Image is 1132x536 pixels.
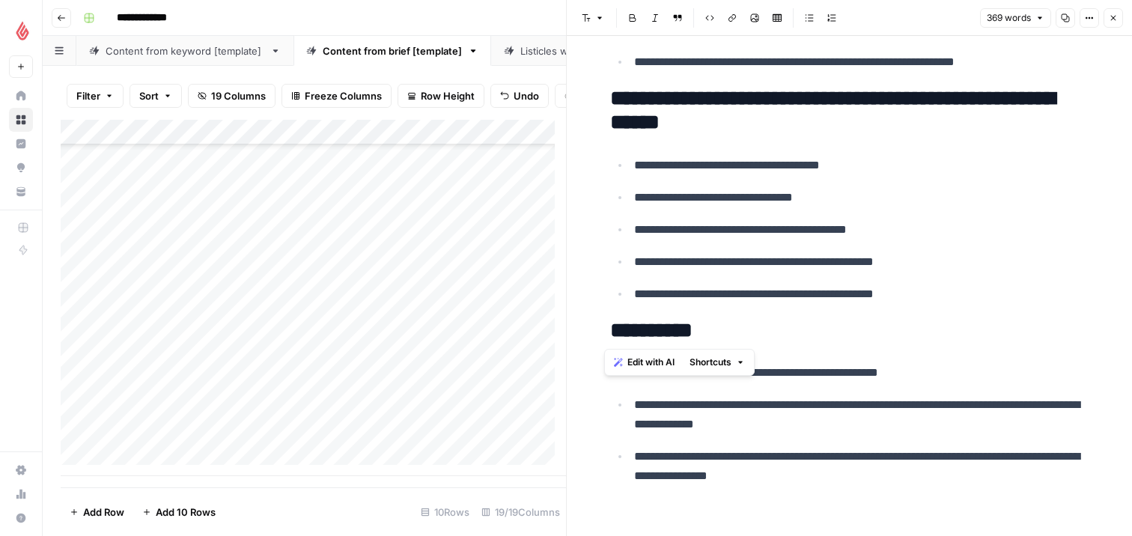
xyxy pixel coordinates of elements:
[130,84,182,108] button: Sort
[133,500,225,524] button: Add 10 Rows
[9,482,33,506] a: Usage
[139,88,159,103] span: Sort
[76,88,100,103] span: Filter
[9,12,33,49] button: Workspace: Lightspeed
[987,11,1031,25] span: 369 words
[9,458,33,482] a: Settings
[421,88,475,103] span: Row Height
[83,505,124,520] span: Add Row
[9,180,33,204] a: Your Data
[980,8,1051,28] button: 369 words
[514,88,539,103] span: Undo
[475,500,566,524] div: 19/19 Columns
[398,84,484,108] button: Row Height
[608,353,681,372] button: Edit with AI
[9,506,33,530] button: Help + Support
[211,88,266,103] span: 19 Columns
[9,108,33,132] a: Browse
[188,84,276,108] button: 19 Columns
[305,88,382,103] span: Freeze Columns
[323,43,462,58] div: Content from brief [template]
[415,500,475,524] div: 10 Rows
[627,356,675,369] span: Edit with AI
[690,356,731,369] span: Shortcuts
[684,353,751,372] button: Shortcuts
[490,84,549,108] button: Undo
[9,84,33,108] a: Home
[9,156,33,180] a: Opportunities
[67,84,124,108] button: Filter
[491,36,685,66] a: Listicles workflow [template]
[9,132,33,156] a: Insights
[282,84,392,108] button: Freeze Columns
[9,17,36,44] img: Lightspeed Logo
[520,43,656,58] div: Listicles workflow [template]
[76,36,293,66] a: Content from keyword [template]
[156,505,216,520] span: Add 10 Rows
[61,500,133,524] button: Add Row
[106,43,264,58] div: Content from keyword [template]
[293,36,491,66] a: Content from brief [template]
